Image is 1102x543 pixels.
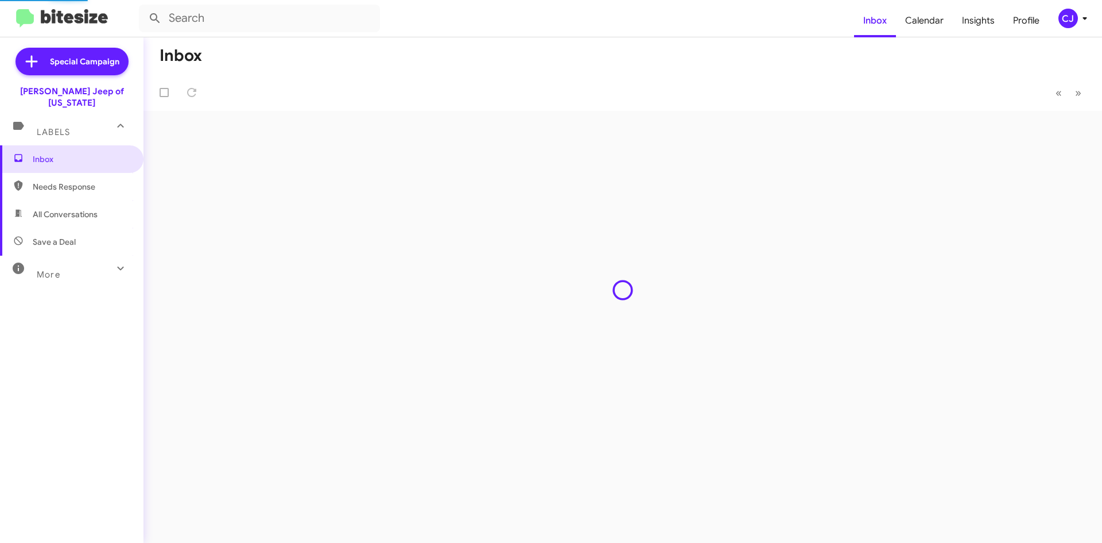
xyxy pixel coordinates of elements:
a: Profile [1004,4,1049,37]
span: « [1056,86,1062,100]
nav: Page navigation example [1049,81,1088,105]
a: Special Campaign [15,48,129,75]
a: Calendar [896,4,953,37]
span: Labels [37,127,70,137]
span: All Conversations [33,209,98,220]
a: Insights [953,4,1004,37]
button: Next [1068,81,1088,105]
button: CJ [1049,9,1089,28]
button: Previous [1049,81,1069,105]
div: CJ [1058,9,1078,28]
input: Search [139,5,380,32]
span: Inbox [33,153,130,165]
a: Inbox [854,4,896,37]
span: More [37,269,60,280]
span: Save a Deal [33,236,76,248]
span: Needs Response [33,181,130,192]
span: Special Campaign [50,56,119,67]
span: » [1075,86,1081,100]
h1: Inbox [160,47,202,65]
